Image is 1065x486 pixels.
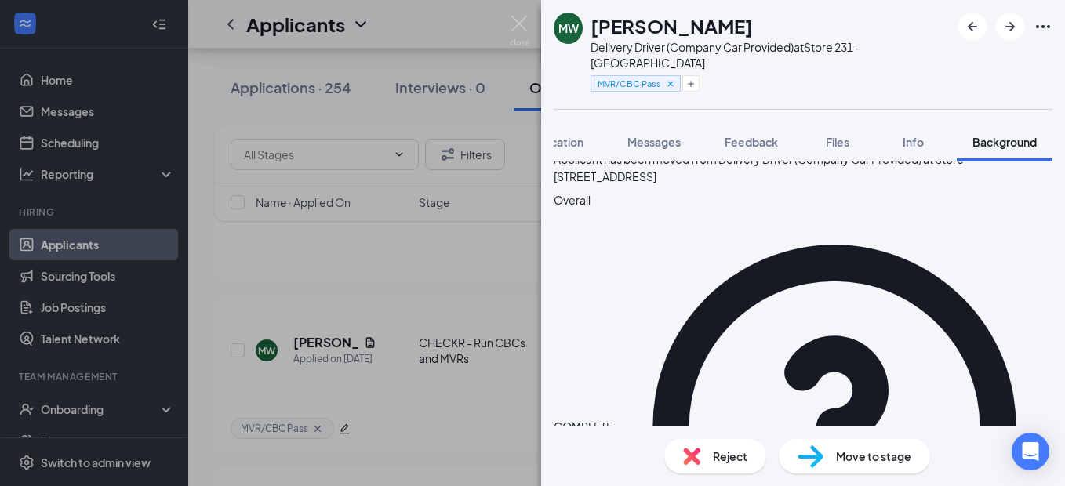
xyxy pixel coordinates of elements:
svg: Plus [686,79,696,89]
svg: ArrowLeftNew [963,17,982,36]
button: ArrowLeftNew [958,13,987,41]
div: Open Intercom Messenger [1012,433,1049,470]
span: Reject [713,448,747,465]
span: Application [524,135,583,149]
h1: [PERSON_NAME] [591,13,753,39]
svg: ArrowRight [1001,17,1020,36]
svg: Ellipses [1034,17,1052,36]
span: COMPLETE [554,418,613,435]
span: Applicant has been moved from Delivery Driver (Company Car Provided) at Store [STREET_ADDRESS] [554,151,1052,185]
span: Info [903,135,924,149]
button: ArrowRight [996,13,1024,41]
span: Move to stage [836,448,911,465]
span: Feedback [725,135,778,149]
span: Overall [554,193,591,207]
div: MW [558,20,579,36]
button: Plus [682,75,700,92]
svg: Cross [665,78,676,89]
span: Background [972,135,1037,149]
div: Delivery Driver (Company Car Provided) at Store 231 - [GEOGRAPHIC_DATA] [591,39,951,71]
span: Files [826,135,849,149]
span: MVR/CBC Pass [598,77,661,90]
span: Messages [627,135,681,149]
